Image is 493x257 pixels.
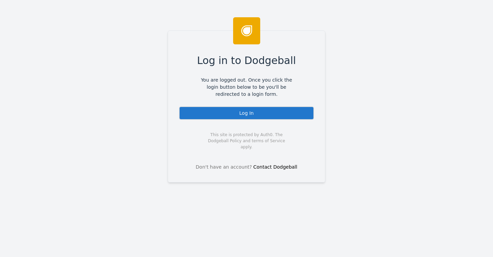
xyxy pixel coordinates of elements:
[196,164,252,171] span: Don't have an account?
[179,106,314,120] div: Log In
[197,53,296,68] span: Log in to Dodgeball
[196,77,297,98] span: You are logged out. Once you click the login button below to be you'll be redirected to a login f...
[202,132,291,150] span: This site is protected by Auth0. The Dodgeball Policy and terms of Service apply.
[253,164,297,170] a: Contact Dodgeball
